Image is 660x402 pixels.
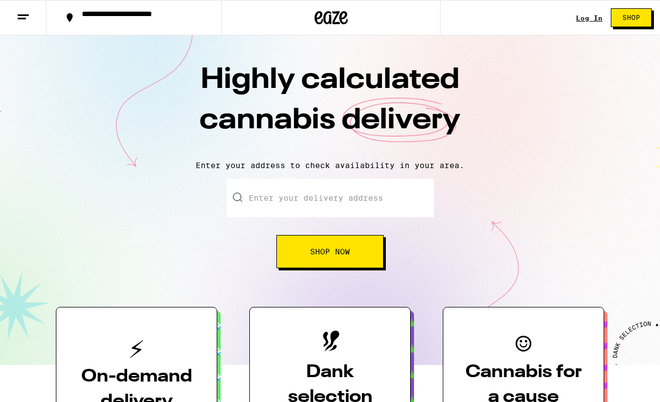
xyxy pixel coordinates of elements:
[137,60,523,152] h1: Highly calculated cannabis delivery
[276,235,384,268] button: Shop Now
[611,8,652,27] button: Shop
[7,8,80,17] span: Hi. Need any help?
[603,8,660,27] a: Shop
[576,14,603,22] a: Log In
[227,179,434,217] input: Enter your delivery address
[11,161,649,170] p: Enter your address to check availability in your area.
[622,14,640,21] span: Shop
[310,248,350,255] span: Shop Now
